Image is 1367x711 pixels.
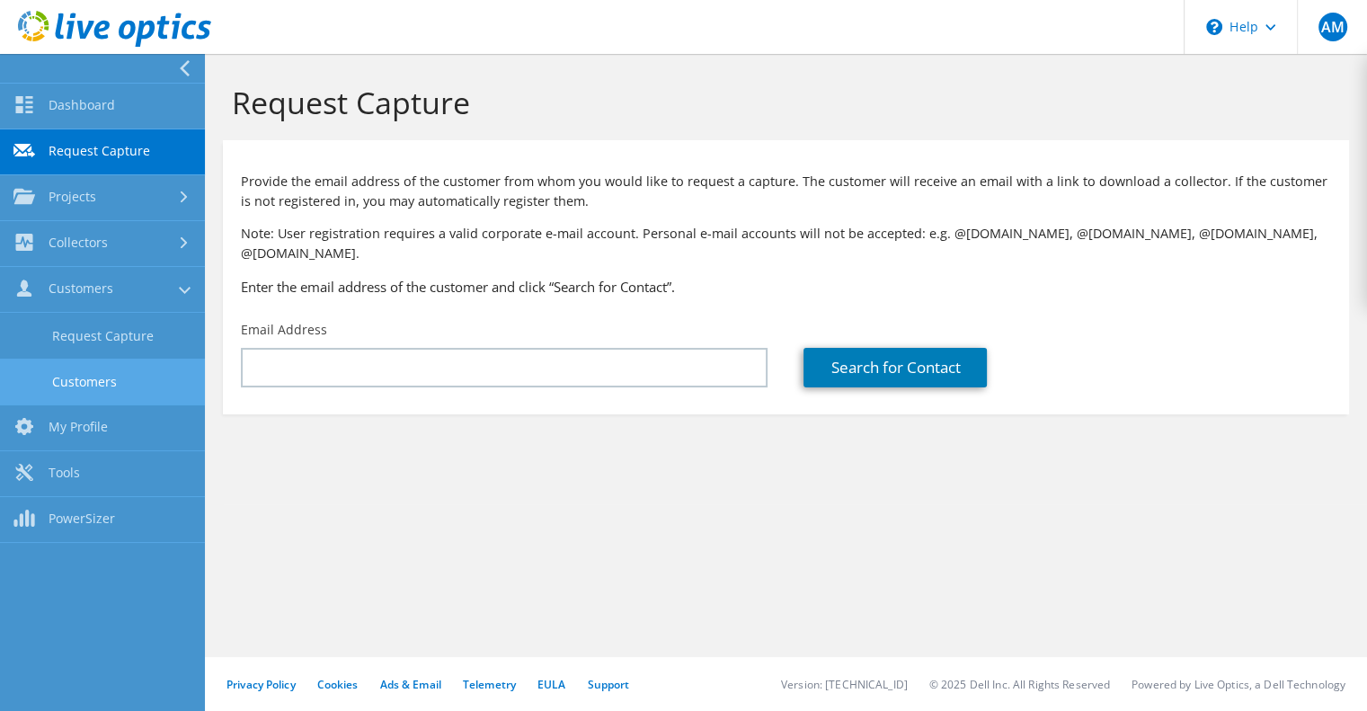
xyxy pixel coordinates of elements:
h1: Request Capture [232,84,1331,121]
a: Cookies [317,677,359,692]
p: Provide the email address of the customer from whom you would like to request a capture. The cust... [241,172,1331,211]
a: Privacy Policy [226,677,296,692]
h3: Enter the email address of the customer and click “Search for Contact”. [241,277,1331,297]
li: © 2025 Dell Inc. All Rights Reserved [929,677,1110,692]
a: EULA [537,677,565,692]
a: Search for Contact [803,348,987,387]
p: Note: User registration requires a valid corporate e-mail account. Personal e-mail accounts will ... [241,224,1331,263]
a: Support [587,677,629,692]
li: Version: [TECHNICAL_ID] [781,677,908,692]
li: Powered by Live Optics, a Dell Technology [1132,677,1345,692]
svg: \n [1206,19,1222,35]
span: AM [1318,13,1347,41]
a: Telemetry [463,677,516,692]
label: Email Address [241,321,327,339]
a: Ads & Email [380,677,441,692]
